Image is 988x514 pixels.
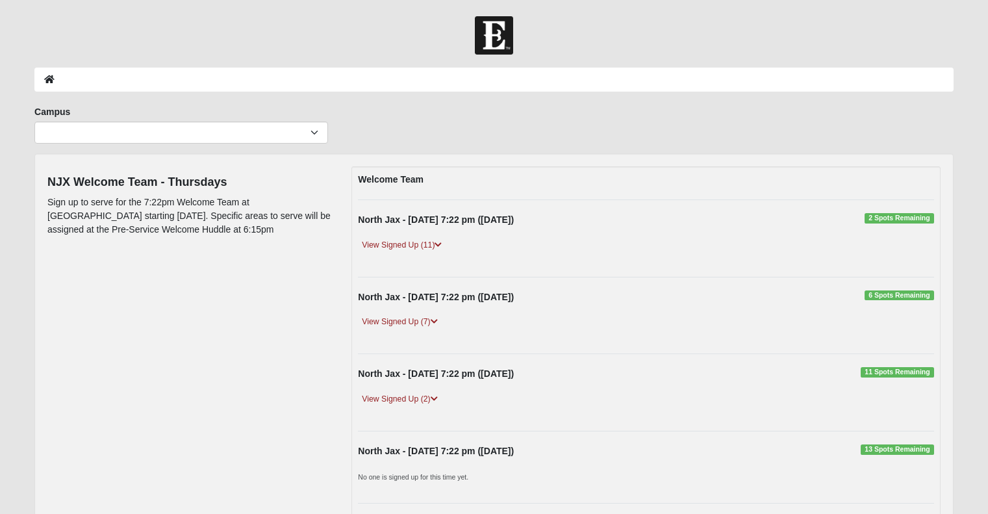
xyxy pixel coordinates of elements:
[358,292,514,302] strong: North Jax - [DATE] 7:22 pm ([DATE])
[358,214,514,225] strong: North Jax - [DATE] 7:22 pm ([DATE])
[861,367,934,378] span: 11 Spots Remaining
[358,392,441,406] a: View Signed Up (2)
[358,174,424,185] strong: Welcome Team
[358,473,468,481] small: No one is signed up for this time yet.
[358,238,446,252] a: View Signed Up (11)
[865,290,934,301] span: 6 Spots Remaining
[475,16,513,55] img: Church of Eleven22 Logo
[865,213,934,224] span: 2 Spots Remaining
[47,196,332,237] p: Sign up to serve for the 7:22pm Welcome Team at [GEOGRAPHIC_DATA] starting [DATE]. Specific areas...
[358,315,441,329] a: View Signed Up (7)
[358,368,514,379] strong: North Jax - [DATE] 7:22 pm ([DATE])
[47,175,332,190] h4: NJX Welcome Team - Thursdays
[34,105,70,118] label: Campus
[861,444,934,455] span: 13 Spots Remaining
[358,446,514,456] strong: North Jax - [DATE] 7:22 pm ([DATE])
